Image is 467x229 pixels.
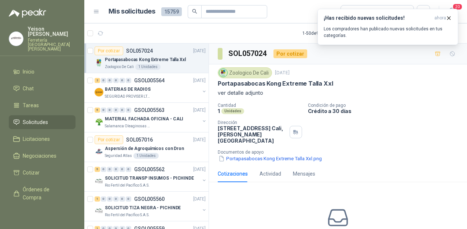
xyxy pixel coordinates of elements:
[273,49,307,58] div: Por cotizar
[28,26,76,37] p: Yeison [PERSON_NAME]
[95,177,103,185] img: Company Logo
[193,136,206,143] p: [DATE]
[193,48,206,55] p: [DATE]
[324,15,431,21] h3: ¡Has recibido nuevas solicitudes!
[193,77,206,84] p: [DATE]
[218,125,287,144] p: [STREET_ADDRESS] Cali , [PERSON_NAME][GEOGRAPHIC_DATA]
[9,82,76,95] a: Chat
[105,175,194,182] p: SOLICITUD TRANSP INSUMOS - PICHINDE
[105,153,132,159] p: Seguridad Atlas
[9,65,76,79] a: Inicio
[293,170,315,178] div: Mensajes
[105,212,150,218] p: Rio Fertil del Pacífico S.A.S.
[113,108,119,113] div: 0
[9,9,46,18] img: Logo peakr
[105,204,181,211] p: SOLICITUD TIZA NEGRA - PICHINDE
[126,78,131,83] div: 0
[105,86,151,93] p: BATERIAS DE RADIOS
[221,108,244,114] div: Unidades
[23,210,50,218] span: Remisiones
[23,85,34,93] span: Chat
[107,78,113,83] div: 0
[345,8,361,16] div: Todas
[135,64,161,70] div: 1 Unidades
[119,78,125,83] div: 0
[23,118,48,126] span: Solicitudes
[95,165,207,188] a: 5 0 0 0 0 0 GSOL005562[DATE] Company LogoSOLICITUD TRANSP INSUMOS - PICHINDERio Fertil del Pacífi...
[95,147,103,156] img: Company Logo
[126,196,131,202] div: 0
[126,108,131,113] div: 0
[134,196,165,202] p: GSOL005560
[9,32,23,46] img: Company Logo
[101,196,106,202] div: 0
[109,6,155,17] h1: Mis solicitudes
[324,26,452,39] p: Los compradores han publicado nuevas solicitudes en tus categorías.
[434,15,446,21] span: ahora
[219,69,227,77] img: Company Logo
[105,183,150,188] p: Rio Fertil del Pacífico S.A.S.
[95,78,100,83] div: 2
[126,137,153,142] p: SOL057016
[95,117,103,126] img: Company Logo
[101,78,106,83] div: 0
[105,123,151,129] p: Salamanca Oleaginosas SAS
[134,108,165,113] p: GSOL005563
[317,9,458,45] button: ¡Has recibido nuevas solicitudes!ahora Los compradores han publicado nuevas solicitudes en tus ca...
[452,3,463,10] span: 20
[23,101,39,109] span: Tareas
[23,135,50,143] span: Licitaciones
[126,167,131,172] div: 0
[218,108,220,114] p: 1
[218,80,333,87] p: Portapasabocas Kong Extreme Talla Xxl
[9,183,76,204] a: Órdenes de Compra
[23,68,34,76] span: Inicio
[308,103,464,108] p: Condición de pago
[275,70,290,76] p: [DATE]
[23,185,69,202] span: Órdenes de Compra
[192,9,197,14] span: search
[9,166,76,180] a: Cotizar
[218,89,458,97] p: ver detalle adjunto
[218,150,464,155] p: Documentos de apoyo
[9,207,76,221] a: Remisiones
[95,58,103,67] img: Company Logo
[134,78,165,83] p: GSOL005564
[193,166,206,173] p: [DATE]
[101,108,106,113] div: 0
[95,108,100,113] div: 5
[95,88,103,97] img: Company Logo
[126,48,153,53] p: SOL057024
[105,94,151,100] p: SEGURIDAD PROVISER LTDA
[218,155,323,162] button: Portapasabocas Kong Extreme Talla Xxl.png
[107,196,113,202] div: 0
[302,27,350,39] div: 1 - 50 de 9078
[107,167,113,172] div: 0
[84,132,209,162] a: Por cotizarSOL057016[DATE] Company LogoAspersión de Agroquímicos con DronSeguridad Atlas1 Unidades
[95,167,100,172] div: 5
[134,167,165,172] p: GSOL005562
[193,107,206,114] p: [DATE]
[105,116,183,123] p: MATERIAL FACHADA OFICINA - CALI
[113,78,119,83] div: 0
[101,167,106,172] div: 0
[193,196,206,203] p: [DATE]
[119,167,125,172] div: 0
[105,145,184,152] p: Aspersión de Agroquímicos con Dron
[228,48,268,59] h3: SOL057024
[161,7,182,16] span: 15759
[95,46,123,55] div: Por cotizar
[218,120,287,125] p: Dirección
[95,135,123,144] div: Por cotizar
[218,67,272,78] div: Zoologico De Cali
[105,64,134,70] p: Zoologico De Cali
[218,103,302,108] p: Cantidad
[95,106,207,129] a: 5 0 0 0 0 0 GSOL005563[DATE] Company LogoMATERIAL FACHADA OFICINA - CALISalamanca Oleaginosas SAS
[105,56,186,63] p: Portapasabocas Kong Extreme Talla Xxl
[84,44,209,73] a: Por cotizarSOL057024[DATE] Company LogoPortapasabocas Kong Extreme Talla XxlZoologico De Cali1 Un...
[9,149,76,163] a: Negociaciones
[9,132,76,146] a: Licitaciones
[113,196,119,202] div: 0
[133,153,159,159] div: 1 Unidades
[260,170,281,178] div: Actividad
